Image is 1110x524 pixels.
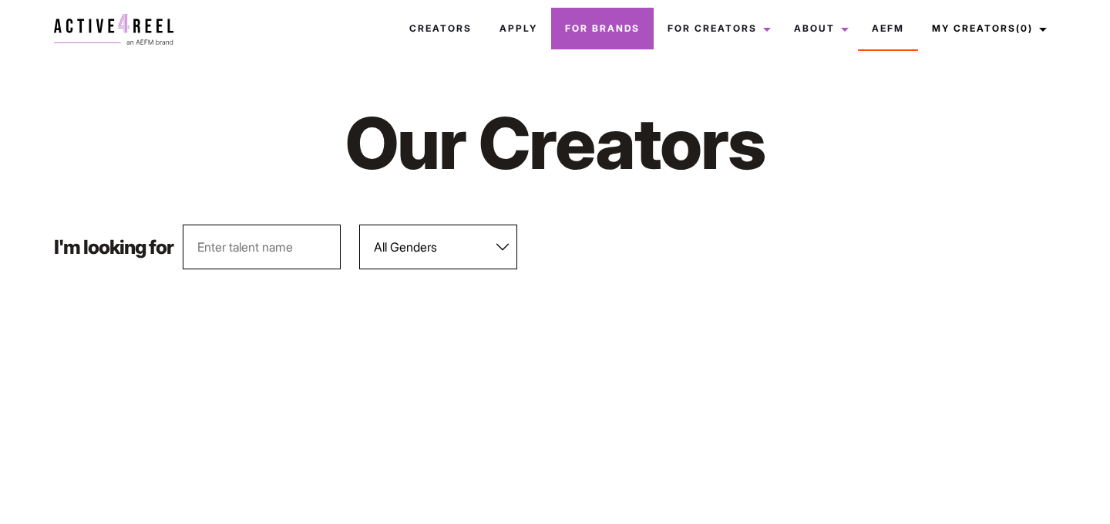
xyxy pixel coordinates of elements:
[1016,22,1033,34] span: (0)
[486,8,551,49] a: Apply
[780,8,858,49] a: About
[54,14,173,45] img: a4r-logo.svg
[918,8,1056,49] a: My Creators(0)
[54,238,173,257] p: I'm looking for
[395,8,486,49] a: Creators
[654,8,780,49] a: For Creators
[183,225,341,269] input: Enter talent name
[858,8,918,49] a: AEFM
[551,8,654,49] a: For Brands
[267,99,844,188] h1: Our Creators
